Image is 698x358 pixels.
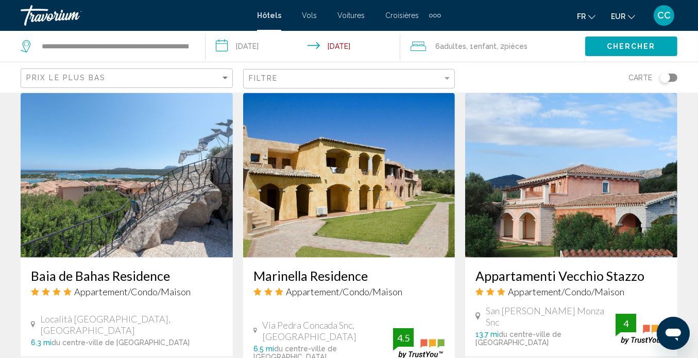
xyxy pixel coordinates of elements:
span: du centre-ville de [GEOGRAPHIC_DATA] [52,338,190,347]
span: Appartement/Condo/Maison [286,286,402,297]
div: 4 [616,317,636,330]
img: Hotel image [21,93,233,258]
button: Travelers: 6 adults, 1 child [400,31,585,62]
span: 6.3 mi [31,338,52,347]
span: 13.7 mi [475,330,499,338]
span: 6 [435,39,466,53]
a: Appartamenti Vecchio Stazzo [475,268,667,283]
iframe: Bouton de lancement de la fenêtre de messagerie [657,317,690,350]
a: Marinella Residence [253,268,445,283]
a: Baia de Bahas Residence [31,268,223,283]
span: Adultes [440,42,466,50]
img: Hotel image [465,93,677,258]
span: Appartement/Condo/Maison [74,286,191,297]
div: 4 star Apartment [31,286,223,297]
span: pièces [504,42,527,50]
img: trustyou-badge.svg [616,314,667,344]
button: Toggle map [652,73,677,82]
span: fr [577,12,586,21]
div: 3 star Apartment [253,286,445,297]
div: 4.5 [393,332,414,344]
button: Chercher [585,37,677,56]
span: Località [GEOGRAPHIC_DATA], [GEOGRAPHIC_DATA] [40,313,223,336]
a: Travorium [21,5,247,26]
a: Vols [302,11,317,20]
button: Extra navigation items [429,7,441,24]
span: EUR [611,12,625,21]
div: 3 star Apartment [475,286,667,297]
span: , 2 [497,39,527,53]
span: Filtre [249,74,278,82]
span: Carte [628,70,652,85]
a: Croisières [385,11,419,20]
span: CC [657,10,671,21]
span: Prix le plus bas [26,74,106,82]
img: Hotel image [243,93,455,258]
span: Via Pedra Concada Snc, [GEOGRAPHIC_DATA] [262,319,394,342]
a: Hôtels [257,11,281,20]
a: Voitures [337,11,365,20]
span: Chercher [607,43,656,51]
span: du centre-ville de [GEOGRAPHIC_DATA] [475,330,561,347]
mat-select: Sort by [26,74,230,83]
button: Change currency [611,9,635,24]
span: , 1 [466,39,497,53]
button: User Menu [651,5,677,26]
button: Change language [577,9,595,24]
span: San [PERSON_NAME] Monza Snc [486,305,616,328]
span: Enfant [473,42,497,50]
button: Filter [243,68,455,89]
span: 6.5 mi [253,345,274,353]
button: Check-in date: Oct 21, 2025 Check-out date: Oct 24, 2025 [206,31,401,62]
span: Appartement/Condo/Maison [508,286,624,297]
